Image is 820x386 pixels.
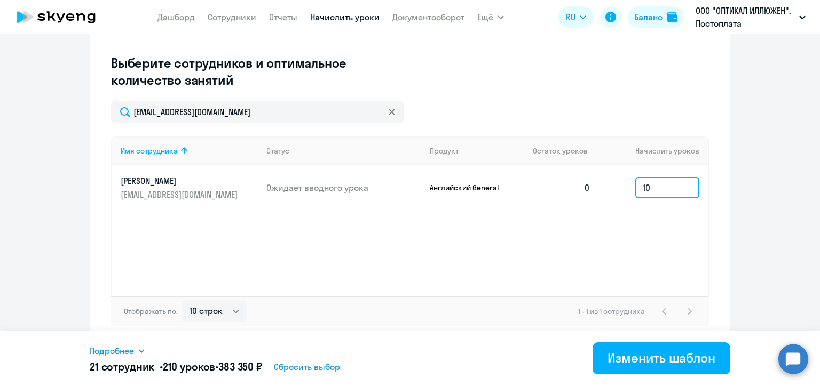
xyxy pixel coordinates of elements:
[310,12,380,22] a: Начислить уроки
[608,349,715,366] div: Изменить шаблон
[593,342,730,374] button: Изменить шаблон
[430,183,510,192] p: Английский General
[157,12,195,22] a: Дашборд
[690,4,811,30] button: ООО "ОПТИКАЛ ИЛЛЮЖЕН", Постоплата
[524,165,599,210] td: 0
[430,146,459,156] div: Продукт
[696,4,795,30] p: ООО "ОПТИКАЛ ИЛЛЮЖЕН", Постоплата
[430,146,525,156] div: Продукт
[533,146,599,156] div: Остаток уроков
[121,189,240,200] p: [EMAIL_ADDRESS][DOMAIN_NAME]
[477,6,504,28] button: Ещё
[124,307,178,316] span: Отображать по:
[274,360,340,373] span: Сбросить выбор
[218,360,262,373] span: 383 350 ₽
[121,146,178,156] div: Имя сотрудника
[477,11,493,23] span: Ещё
[578,307,645,316] span: 1 - 1 из 1 сотрудника
[667,12,677,22] img: balance
[558,6,594,28] button: RU
[628,6,684,28] button: Балансbalance
[90,344,134,357] span: Подробнее
[634,11,663,23] div: Баланс
[266,146,421,156] div: Статус
[533,146,588,156] span: Остаток уроков
[269,12,297,22] a: Отчеты
[111,54,381,89] h3: Выберите сотрудников и оптимальное количество занятий
[566,11,575,23] span: RU
[266,146,289,156] div: Статус
[111,101,404,123] input: Поиск по имени, email, продукту или статусу
[121,175,258,200] a: [PERSON_NAME][EMAIL_ADDRESS][DOMAIN_NAME]
[121,175,240,187] p: [PERSON_NAME]
[599,136,708,165] th: Начислить уроков
[266,182,421,194] p: Ожидает вводного урока
[121,146,258,156] div: Имя сотрудника
[392,12,464,22] a: Документооборот
[163,360,216,373] span: 210 уроков
[208,12,256,22] a: Сотрудники
[90,359,262,374] h5: 21 сотрудник • •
